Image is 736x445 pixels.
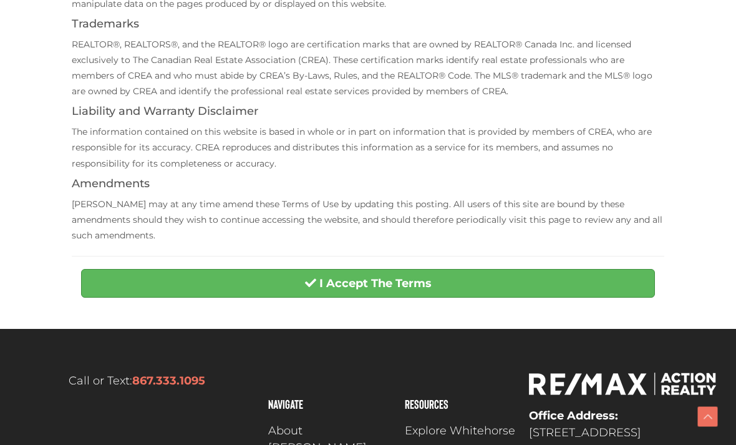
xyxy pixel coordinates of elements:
h4: Trademarks [72,18,664,31]
p: The information contained on this website is based in whole or in part on information that is pro... [72,124,664,172]
span: Explore Whitehorse [405,423,515,439]
a: Explore Whitehorse [405,423,516,439]
button: I Accept The Terms [81,269,655,298]
h4: Amendments [72,178,664,190]
h4: Navigate [268,398,392,410]
p: REALTOR®, REALTORS®, and the REALTOR® logo are certification marks that are owned by REALTOR® Can... [72,37,664,100]
strong: Office Address: [529,409,618,423]
h4: Liability and Warranty Disclaimer [72,105,664,118]
strong: I Accept The Terms [319,276,432,290]
a: 867.333.1095 [132,374,205,388]
p: [PERSON_NAME] may at any time amend these Terms of Use by updating this posting. All users of thi... [72,197,664,244]
p: Call or Text: [19,373,256,389]
h4: Resources [405,398,516,410]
